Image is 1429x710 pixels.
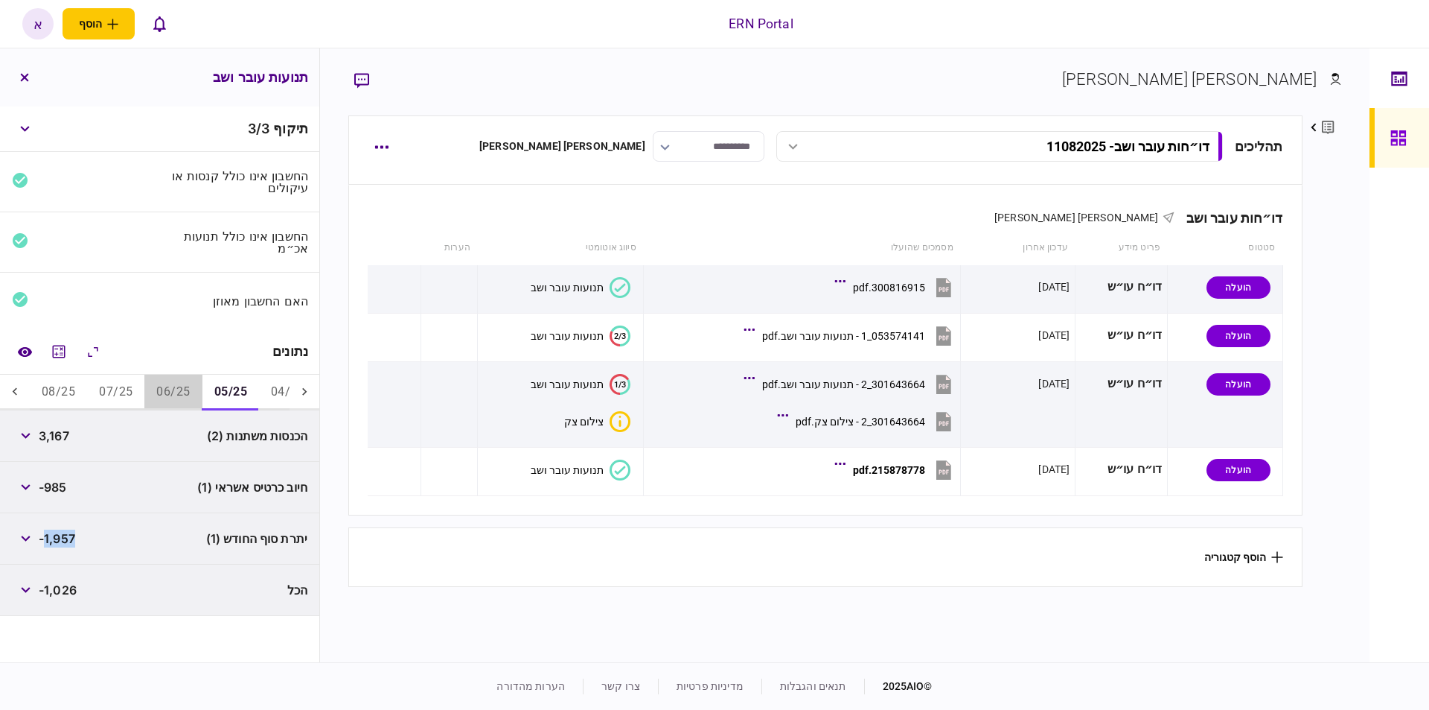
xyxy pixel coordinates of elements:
div: 301643664_2 - תנועות עובר ושב.pdf [762,378,925,390]
th: מסמכים שהועלו [644,231,961,265]
div: הועלה [1206,276,1270,299]
div: הועלה [1206,459,1270,481]
th: סיווג אוטומטי [478,231,644,265]
th: עדכון אחרון [961,231,1075,265]
button: הוסף קטגוריה [1204,551,1283,563]
div: נתונים [272,344,308,359]
th: סטטוס [1168,231,1282,265]
button: דו״חות עובר ושב- 11082025 [776,131,1223,162]
div: הועלה [1206,373,1270,396]
div: [DATE] [1038,462,1070,477]
button: 300816915.pdf [838,270,955,304]
span: [PERSON_NAME] [PERSON_NAME] [994,212,1159,224]
a: הערות מהדורה [496,680,565,692]
div: תנועות עובר ושב [531,330,604,342]
button: א [22,8,54,39]
div: דו״ח עו״ש [1081,270,1162,304]
div: [DATE] [1038,376,1070,391]
button: פתח תפריט להוספת לקוח [63,8,135,39]
button: 215878778.pdf [838,453,955,486]
div: תנועות עובר ושב [531,464,604,476]
div: דו״ח עו״ש [1081,367,1162,401]
button: 1/3תנועות עובר ושב [531,374,630,395]
div: [DATE] [1038,279,1070,294]
text: 2/3 [614,331,626,340]
div: תנועות עובר ושב [531,378,604,390]
button: מחשבון [45,338,72,365]
button: 301643664_2 - תנועות עובר ושב.pdf [747,367,955,401]
div: האם החשבון מאוזן [166,295,309,307]
span: הכנסות משתנות (2) [207,427,307,445]
div: דו״ח עו״ש [1081,319,1162,352]
div: 215878778.pdf [853,464,925,476]
div: ERN Portal [729,14,793,34]
th: פריט מידע [1075,231,1168,265]
button: 2/3תנועות עובר ושב [531,326,630,346]
div: 300816915.pdf [853,282,925,294]
button: תנועות עובר ושב [531,460,630,481]
div: הועלה [1206,325,1270,347]
a: השוואה למסמך [11,338,38,365]
button: 301643664_2 - צילום צק.pdf [781,405,955,438]
span: 3 / 3 [248,121,269,136]
div: [PERSON_NAME] [PERSON_NAME] [479,139,645,154]
span: יתרת סוף החודש (1) [206,530,307,548]
div: דו״חות עובר ושב - 11082025 [1046,139,1209,154]
button: 07/25 [87,375,144,411]
button: הרחב\כווץ הכל [80,338,106,365]
div: [PERSON_NAME] [PERSON_NAME] [1062,67,1317,92]
button: 08/25 [30,375,87,411]
div: 053574141_1 - תנועות עובר ושב.pdf [762,330,925,342]
div: החשבון אינו כולל תנועות אכ״מ [166,230,309,254]
th: הערות [421,231,478,265]
a: מדיניות פרטיות [677,680,744,692]
div: דו״ח עו״ש [1081,453,1162,486]
text: 1/3 [614,379,626,389]
button: תנועות עובר ושב [531,277,630,298]
div: תנועות עובר ושב [531,282,604,294]
span: תיקוף [273,121,308,136]
span: -1,957 [39,530,75,548]
span: 3,167 [39,427,69,445]
div: צילום צק [564,416,604,428]
span: חיוב כרטיס אשראי (1) [197,478,307,496]
a: תנאים והגבלות [780,680,846,692]
div: 301643664_2 - צילום צק.pdf [796,416,925,428]
a: צרו קשר [601,680,640,692]
div: © 2025 AIO [864,679,933,694]
span: הכל [287,581,307,599]
div: תהליכים [1235,136,1283,156]
h3: תנועות עובר ושב [213,71,308,84]
div: דו״חות עובר ושב [1174,210,1283,226]
button: 04/25 [259,375,316,411]
button: פתח רשימת התראות [144,8,175,39]
span: -985 [39,478,67,496]
button: איכות לא מספקתצילום צק [564,411,630,432]
button: 05/25 [202,375,259,411]
span: -1,026 [39,581,77,599]
div: החשבון אינו כולל קנסות או עיקולים [166,170,309,194]
div: [DATE] [1038,328,1070,343]
button: 053574141_1 - תנועות עובר ושב.pdf [747,319,955,352]
div: איכות לא מספקת [610,411,630,432]
button: 06/25 [144,375,202,411]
